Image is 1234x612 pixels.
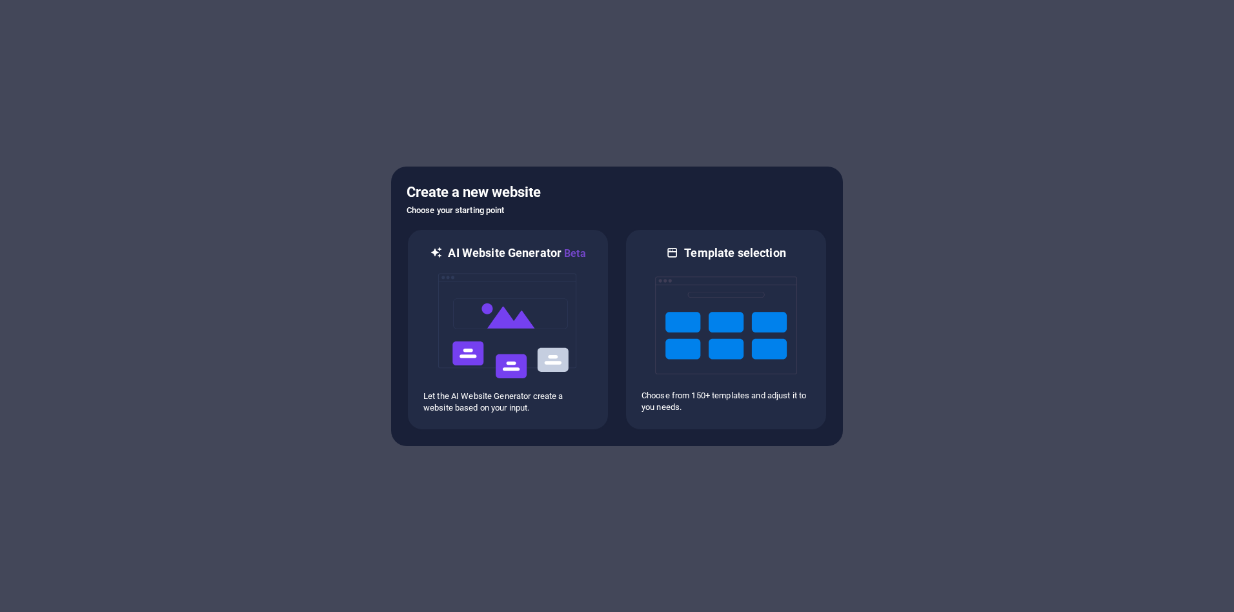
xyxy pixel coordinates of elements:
[642,390,811,413] p: Choose from 150+ templates and adjust it to you needs.
[448,245,585,261] h6: AI Website Generator
[437,261,579,391] img: ai
[407,229,609,431] div: AI Website GeneratorBetaaiLet the AI Website Generator create a website based on your input.
[407,182,827,203] h5: Create a new website
[423,391,592,414] p: Let the AI Website Generator create a website based on your input.
[561,247,586,260] span: Beta
[407,203,827,218] h6: Choose your starting point
[625,229,827,431] div: Template selectionChoose from 150+ templates and adjust it to you needs.
[684,245,785,261] h6: Template selection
